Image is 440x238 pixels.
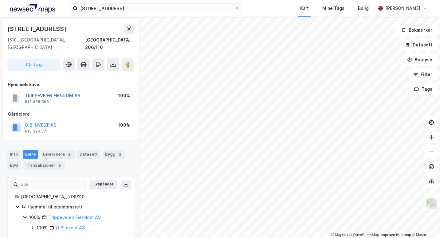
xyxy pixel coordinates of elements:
img: logo.a4113a55bc3d86da70a041830d287a7e.svg [10,4,55,13]
a: O B Invest AS [56,225,85,230]
div: Info [7,150,20,159]
a: OpenStreetMap [349,233,379,237]
button: Analyse [402,54,438,66]
div: Mine Tags [322,5,344,12]
button: Datasett [400,39,438,51]
div: Leietakere [41,150,75,159]
a: Improve this map [381,233,411,237]
button: Filter [408,68,438,81]
div: Bolig [358,5,369,12]
div: 2 [117,151,123,157]
div: [GEOGRAPHIC_DATA], 206/110 [85,36,134,51]
div: [GEOGRAPHIC_DATA], 206/110 [21,193,126,200]
button: Bokmerker [396,24,438,36]
img: Z [426,198,437,209]
button: Tag [7,58,60,71]
div: Hjemmel til eiendomsrett [28,203,126,211]
div: ESG [7,161,21,170]
div: 2 [66,151,72,157]
a: Mapbox [331,233,348,237]
div: 5 [57,162,63,169]
iframe: Chat Widget [409,208,440,238]
a: Trippeveien Eiendom AS [49,215,101,220]
div: [STREET_ADDRESS] [7,24,68,34]
div: 100% [118,92,130,99]
input: Søk [18,180,85,189]
div: 100% [37,224,48,232]
div: Gårdeiere [8,110,134,118]
div: 100% [29,214,40,221]
div: 1618, [GEOGRAPHIC_DATA], [GEOGRAPHIC_DATA] [7,36,85,51]
button: Tags [409,83,438,95]
input: Søk på adresse, matrikkel, gårdeiere, leietakere eller personer [78,4,234,13]
div: Kart [300,5,309,12]
div: 100% [118,121,130,129]
div: 913 396 693 [25,99,49,104]
div: [PERSON_NAME] [385,5,420,12]
div: Transaksjoner [23,161,65,170]
div: Bygg [103,150,125,159]
div: Datasett [77,150,100,159]
button: Ekspander [89,180,117,189]
div: Eiere [23,150,38,159]
div: 913 326 571 [25,129,48,134]
div: Hjemmelshaver [8,81,134,88]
